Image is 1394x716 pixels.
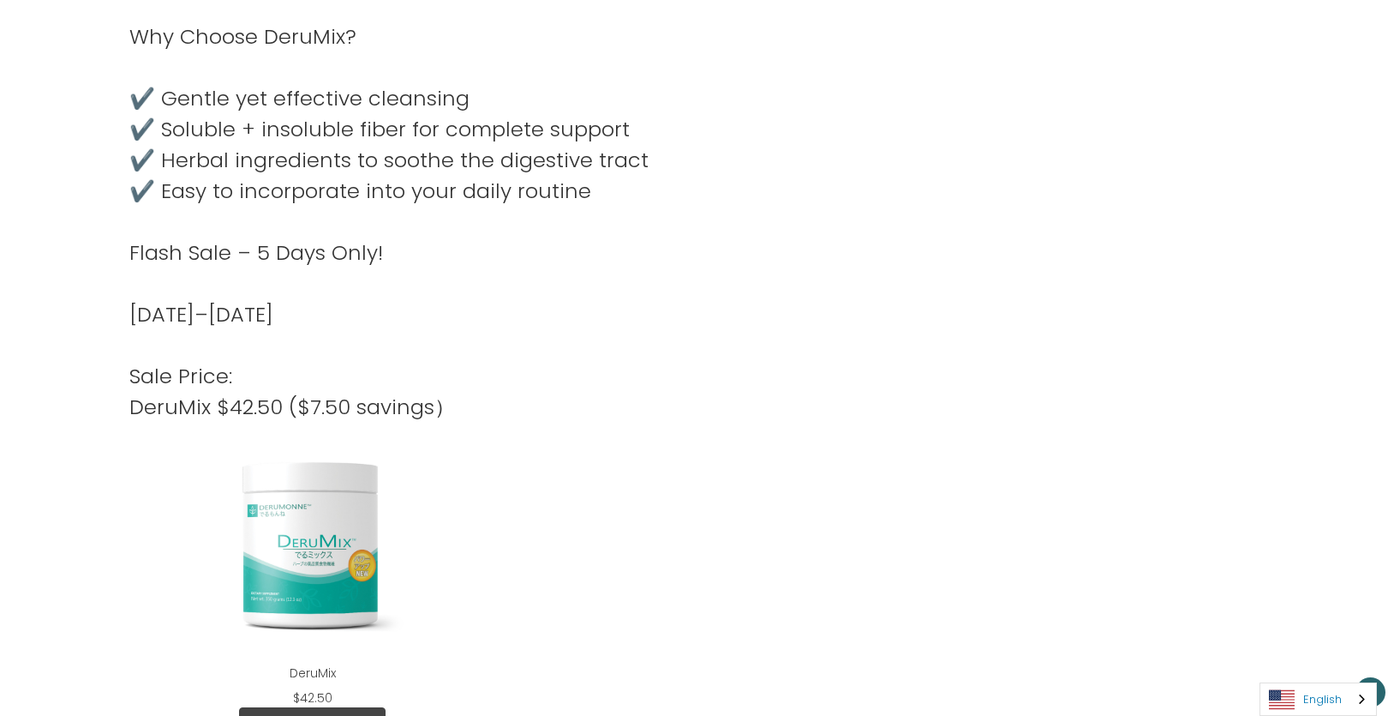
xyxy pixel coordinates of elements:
[129,114,1265,145] p: ✔️ Soluble + insoluble fiber for complete support
[129,423,496,707] div: DeruMix
[1260,683,1376,715] a: English
[1259,683,1377,716] aside: Language selected: English
[129,299,1265,330] p: [DATE]–[DATE]
[290,665,336,682] a: DeruMix
[129,361,1265,423] p: Sale Price: DeruMix $42.50 ($7.50 savings）
[1259,683,1377,716] div: Language
[129,83,1265,114] p: ✔️ Gentle yet effective cleansing
[129,176,1265,207] p: ✔️ Easy to incorporate into your daily routine
[129,21,1265,52] p: Why Choose DeruMix?
[129,238,1265,268] p: Flash Sale – 5 Days Only!
[129,145,1265,176] p: ✔️ Herbal ingredients to soothe the digestive tract
[283,689,343,707] div: $42.50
